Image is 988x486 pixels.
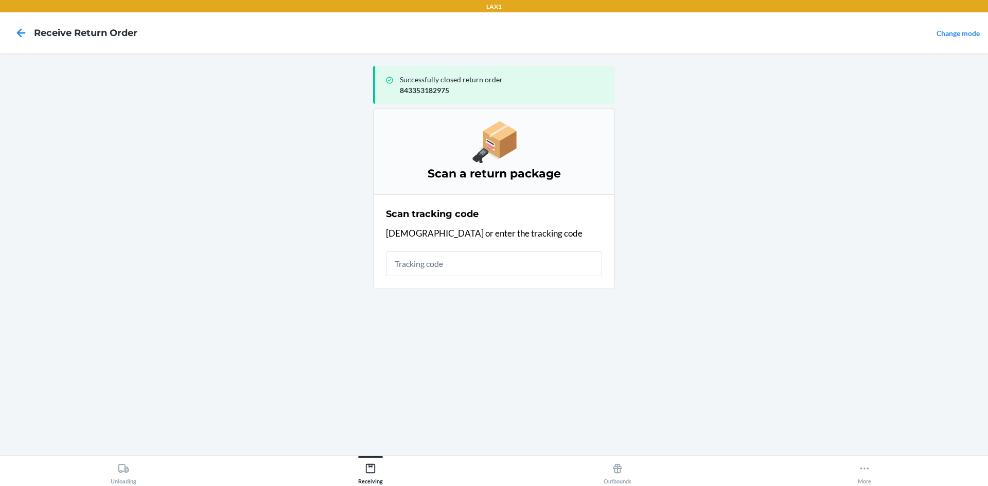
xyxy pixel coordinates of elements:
[111,459,136,484] div: Unloading
[858,459,871,484] div: More
[604,459,631,484] div: Outbounds
[386,251,602,276] input: Tracking code
[494,456,741,484] button: Outbounds
[386,166,602,182] h3: Scan a return package
[741,456,988,484] button: More
[486,2,502,11] p: LAX1
[386,207,479,221] h2: Scan tracking code
[400,74,607,85] p: Successfully closed return order
[937,29,980,38] a: Change mode
[386,227,602,240] p: [DEMOGRAPHIC_DATA] or enter the tracking code
[358,459,383,484] div: Receiving
[400,85,607,96] p: 843353182975
[34,26,137,40] h4: Receive Return Order
[247,456,494,484] button: Receiving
